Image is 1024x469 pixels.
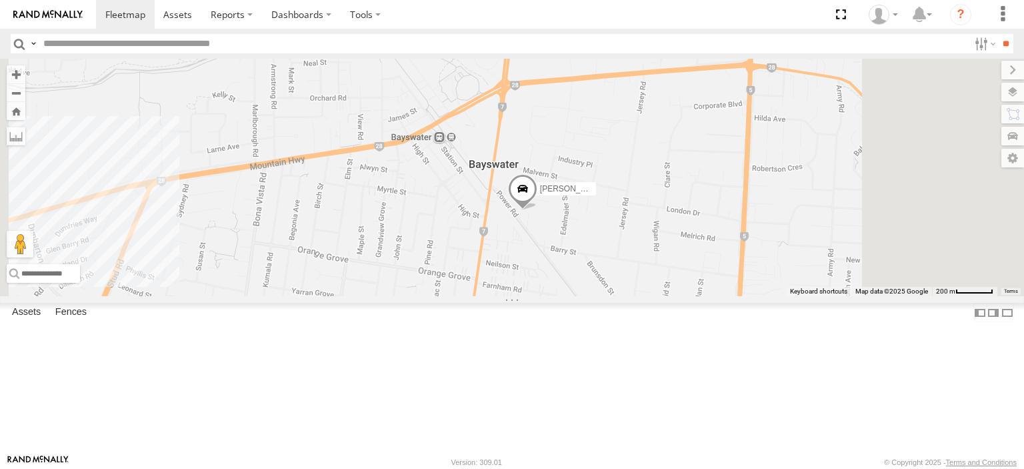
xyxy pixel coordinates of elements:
[7,456,69,469] a: Visit our Website
[1001,149,1024,167] label: Map Settings
[7,231,33,258] button: Drag Pegman onto the map to open Street View
[451,458,502,466] div: Version: 309.01
[7,83,25,102] button: Zoom out
[1001,303,1014,322] label: Hide Summary Table
[7,127,25,145] label: Measure
[7,102,25,120] button: Zoom Home
[987,303,1000,322] label: Dock Summary Table to the Right
[946,458,1017,466] a: Terms and Conditions
[5,304,47,322] label: Assets
[932,287,997,296] button: Map Scale: 200 m per 53 pixels
[973,303,987,322] label: Dock Summary Table to the Left
[950,4,971,25] i: ?
[855,288,928,295] span: Map data ©2025 Google
[540,184,606,193] span: [PERSON_NAME]
[936,288,955,295] span: 200 m
[1004,288,1018,294] a: Terms (opens in new tab)
[790,287,847,296] button: Keyboard shortcuts
[7,65,25,83] button: Zoom in
[28,34,39,53] label: Search Query
[49,304,93,322] label: Fences
[969,34,998,53] label: Search Filter Options
[884,458,1017,466] div: © Copyright 2025 -
[13,10,83,19] img: rand-logo.svg
[864,5,903,25] div: Shaun Desmond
